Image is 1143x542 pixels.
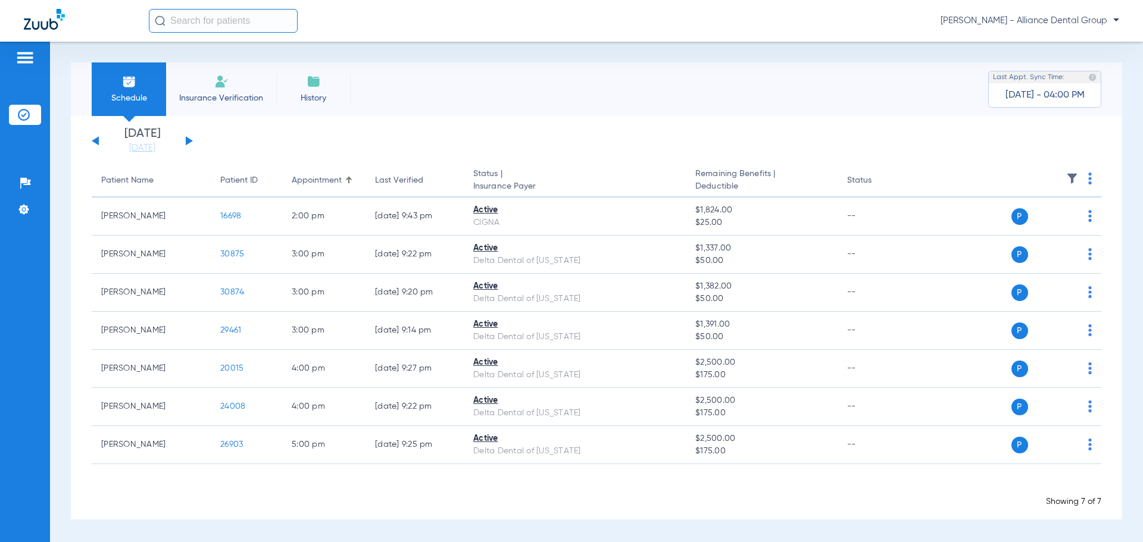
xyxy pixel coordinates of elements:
[220,440,243,449] span: 26903
[282,198,366,236] td: 2:00 PM
[838,426,918,464] td: --
[695,318,827,331] span: $1,391.00
[1011,246,1028,263] span: P
[282,312,366,350] td: 3:00 PM
[375,174,454,187] div: Last Verified
[473,331,676,343] div: Delta Dental of [US_STATE]
[366,388,464,426] td: [DATE] 9:22 PM
[282,274,366,312] td: 3:00 PM
[838,350,918,388] td: --
[1011,399,1028,415] span: P
[695,356,827,369] span: $2,500.00
[695,280,827,293] span: $1,382.00
[473,433,676,445] div: Active
[695,293,827,305] span: $50.00
[220,326,241,334] span: 29461
[122,74,136,89] img: Schedule
[1011,208,1028,225] span: P
[92,388,211,426] td: [PERSON_NAME]
[220,364,243,372] span: 20015
[1005,89,1085,101] span: [DATE] - 04:00 PM
[695,255,827,267] span: $50.00
[175,92,267,104] span: Insurance Verification
[1088,286,1092,298] img: group-dot-blue.svg
[473,280,676,293] div: Active
[1088,438,1092,450] img: group-dot-blue.svg
[473,293,676,305] div: Delta Dental of [US_STATE]
[366,198,464,236] td: [DATE] 9:43 PM
[695,369,827,381] span: $175.00
[1011,437,1028,453] span: P
[155,15,165,26] img: Search Icon
[473,394,676,407] div: Active
[282,426,366,464] td: 5:00 PM
[695,242,827,255] span: $1,337.00
[92,350,211,388] td: [PERSON_NAME]
[473,242,676,255] div: Active
[220,212,241,220] span: 16698
[92,198,211,236] td: [PERSON_NAME]
[838,388,918,426] td: --
[92,426,211,464] td: [PERSON_NAME]
[220,250,244,258] span: 30875
[473,445,676,458] div: Delta Dental of [US_STATE]
[838,198,918,236] td: --
[107,142,178,154] a: [DATE]
[214,74,229,89] img: Manual Insurance Verification
[107,128,178,154] li: [DATE]
[92,236,211,274] td: [PERSON_NAME]
[695,407,827,419] span: $175.00
[695,217,827,229] span: $25.00
[366,312,464,350] td: [DATE] 9:14 PM
[285,92,342,104] span: History
[101,174,201,187] div: Patient Name
[149,9,298,33] input: Search for patients
[282,350,366,388] td: 4:00 PM
[473,217,676,229] div: CIGNA
[838,236,918,274] td: --
[366,274,464,312] td: [DATE] 9:20 PM
[220,174,258,187] div: Patient ID
[220,288,244,296] span: 30874
[473,255,676,267] div: Delta Dental of [US_STATE]
[1088,248,1092,260] img: group-dot-blue.svg
[366,426,464,464] td: [DATE] 9:25 PM
[686,164,837,198] th: Remaining Benefits |
[1088,73,1097,82] img: last sync help info
[695,204,827,217] span: $1,824.00
[993,71,1064,83] span: Last Appt. Sync Time:
[1088,362,1092,374] img: group-dot-blue.svg
[366,236,464,274] td: [DATE] 9:22 PM
[101,92,157,104] span: Schedule
[92,274,211,312] td: [PERSON_NAME]
[695,180,827,193] span: Deductible
[1088,324,1092,336] img: group-dot-blue.svg
[695,331,827,343] span: $50.00
[15,51,35,65] img: hamburger-icon
[473,407,676,419] div: Delta Dental of [US_STATE]
[292,174,342,187] div: Appointment
[1011,322,1028,339] span: P
[101,174,154,187] div: Patient Name
[464,164,686,198] th: Status |
[92,312,211,350] td: [PERSON_NAME]
[941,15,1119,27] span: [PERSON_NAME] - Alliance Dental Group
[838,312,918,350] td: --
[695,445,827,458] span: $175.00
[838,164,918,198] th: Status
[375,174,423,187] div: Last Verified
[473,318,676,331] div: Active
[282,388,366,426] td: 4:00 PM
[1088,173,1092,184] img: group-dot-blue.svg
[1088,210,1092,222] img: group-dot-blue.svg
[473,369,676,381] div: Delta Dental of [US_STATE]
[1046,497,1101,506] span: Showing 7 of 7
[366,350,464,388] td: [DATE] 9:27 PM
[473,180,676,193] span: Insurance Payer
[1066,173,1078,184] img: filter.svg
[24,9,65,30] img: Zuub Logo
[220,174,273,187] div: Patient ID
[307,74,321,89] img: History
[282,236,366,274] td: 3:00 PM
[1011,361,1028,377] span: P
